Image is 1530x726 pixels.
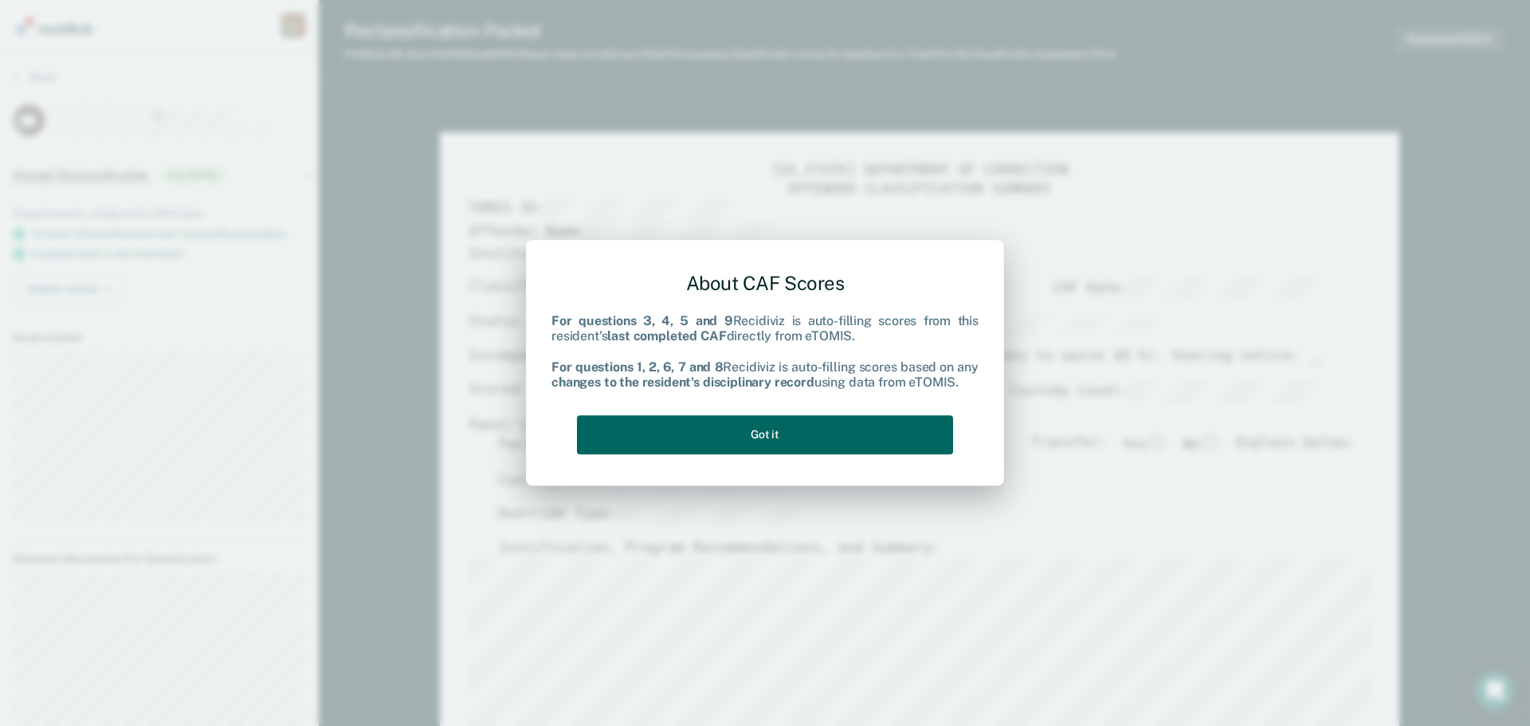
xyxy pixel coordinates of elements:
[551,375,814,390] b: changes to the resident's disciplinary record
[551,359,723,375] b: For questions 1, 2, 6, 7 and 8
[577,415,953,454] button: Got it
[607,329,726,344] b: last completed CAF
[551,314,733,329] b: For questions 3, 4, 5 and 9
[551,314,979,390] div: Recidiviz is auto-filling scores from this resident's directly from eTOMIS. Recidiviz is auto-fil...
[551,259,979,308] div: About CAF Scores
